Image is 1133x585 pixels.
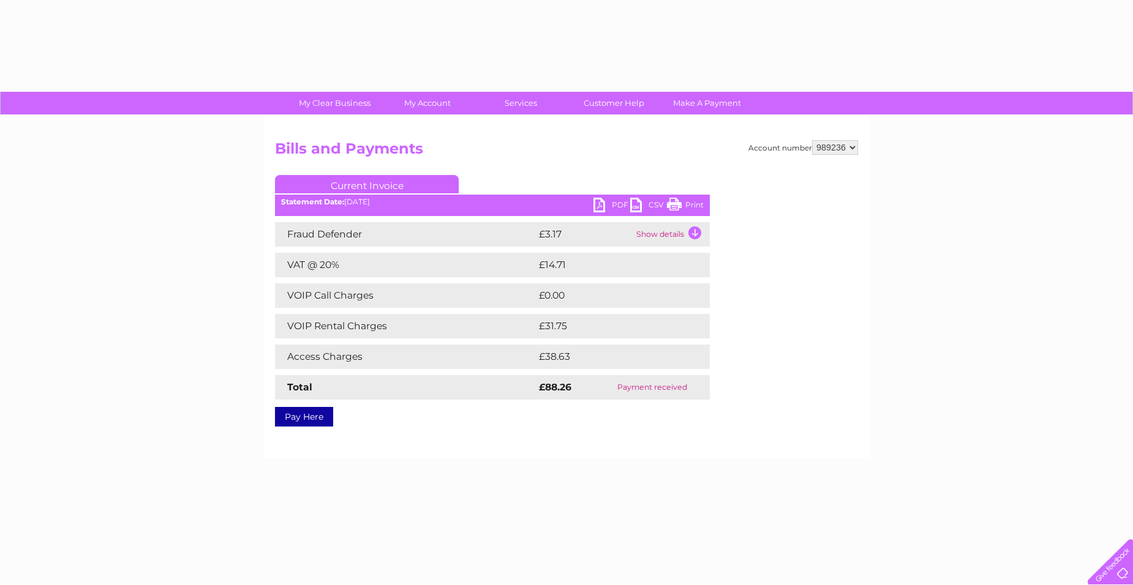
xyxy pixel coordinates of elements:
[275,175,459,193] a: Current Invoice
[377,92,478,114] a: My Account
[275,283,536,308] td: VOIP Call Charges
[593,198,630,215] a: PDF
[281,197,344,206] b: Statement Date:
[633,222,710,247] td: Show details
[275,314,536,338] td: VOIP Rental Charges
[563,92,664,114] a: Customer Help
[275,345,536,369] td: Access Charges
[667,198,704,215] a: Print
[275,222,536,247] td: Fraud Defender
[657,92,758,114] a: Make A Payment
[748,140,858,155] div: Account number
[536,345,685,369] td: £38.63
[536,283,682,308] td: £0.00
[536,222,633,247] td: £3.17
[595,375,710,400] td: Payment received
[536,253,683,277] td: £14.71
[470,92,571,114] a: Services
[536,314,683,338] td: £31.75
[275,140,858,163] h2: Bills and Payments
[630,198,667,215] a: CSV
[539,381,571,393] strong: £88.26
[275,253,536,277] td: VAT @ 20%
[287,381,312,393] strong: Total
[275,198,710,206] div: [DATE]
[284,92,385,114] a: My Clear Business
[275,407,333,427] a: Pay Here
